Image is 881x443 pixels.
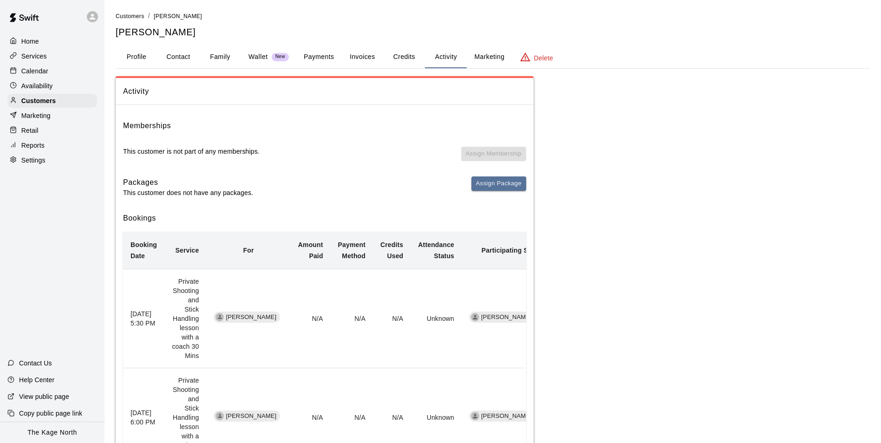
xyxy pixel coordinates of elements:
[21,141,45,150] p: Reports
[21,81,53,91] p: Availability
[123,188,253,197] p: This customer does not have any packages.
[7,109,97,123] a: Marketing
[21,126,39,135] p: Retail
[21,66,48,76] p: Calendar
[123,176,253,189] h6: Packages
[296,46,341,68] button: Payments
[116,12,144,20] a: Customers
[164,269,206,368] td: Private Shooting and Stick Handling lesson with a coach 30 Mins
[21,156,46,165] p: Settings
[331,269,373,368] td: N/A
[116,26,870,39] h5: [PERSON_NAME]
[341,46,383,68] button: Invoices
[471,176,526,191] button: Assign Package
[116,46,157,68] button: Profile
[482,247,539,254] b: Participating Staff
[19,392,69,401] p: View public page
[471,313,479,321] div: Devon Macausland
[7,34,97,48] a: Home
[461,147,526,169] span: You don't have any memberships
[534,53,553,63] p: Delete
[7,124,97,137] a: Retail
[123,269,164,368] th: [DATE] 5:30 PM
[7,153,97,167] a: Settings
[148,11,150,21] li: /
[131,241,157,260] b: Booking Date
[291,269,331,368] td: N/A
[248,52,268,62] p: Wallet
[380,241,403,260] b: Credits Used
[243,247,254,254] b: For
[222,412,280,421] span: [PERSON_NAME]
[21,37,39,46] p: Home
[21,96,56,105] p: Customers
[411,269,462,368] td: Unknown
[383,46,425,68] button: Credits
[19,358,52,368] p: Contact Us
[7,94,97,108] a: Customers
[123,85,526,98] span: Activity
[7,138,97,152] a: Reports
[425,46,467,68] button: Activity
[477,412,535,421] span: [PERSON_NAME]
[215,313,224,321] div: Jordyn Schmidt
[272,54,289,60] span: New
[469,410,535,422] div: [PERSON_NAME]
[123,212,526,224] h6: Bookings
[123,120,171,132] h6: Memberships
[471,412,479,420] div: Devon Macausland
[116,13,144,20] span: Customers
[7,79,97,93] a: Availability
[477,313,535,322] span: [PERSON_NAME]
[157,46,199,68] button: Contact
[21,52,47,61] p: Services
[338,241,365,260] b: Payment Method
[298,241,323,260] b: Amount Paid
[199,46,241,68] button: Family
[469,312,535,323] div: [PERSON_NAME]
[215,412,224,420] div: Jordyn Schmidt
[27,428,77,437] p: The Kage North
[373,269,411,368] td: N/A
[19,409,82,418] p: Copy public page link
[116,11,870,21] nav: breadcrumb
[467,46,512,68] button: Marketing
[176,247,199,254] b: Service
[222,313,280,322] span: [PERSON_NAME]
[154,13,202,20] span: [PERSON_NAME]
[418,241,454,260] b: Attendance Status
[7,49,97,63] a: Services
[116,46,870,68] div: basic tabs example
[21,111,51,120] p: Marketing
[123,147,260,156] p: This customer is not part of any memberships.
[7,64,97,78] a: Calendar
[19,375,54,384] p: Help Center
